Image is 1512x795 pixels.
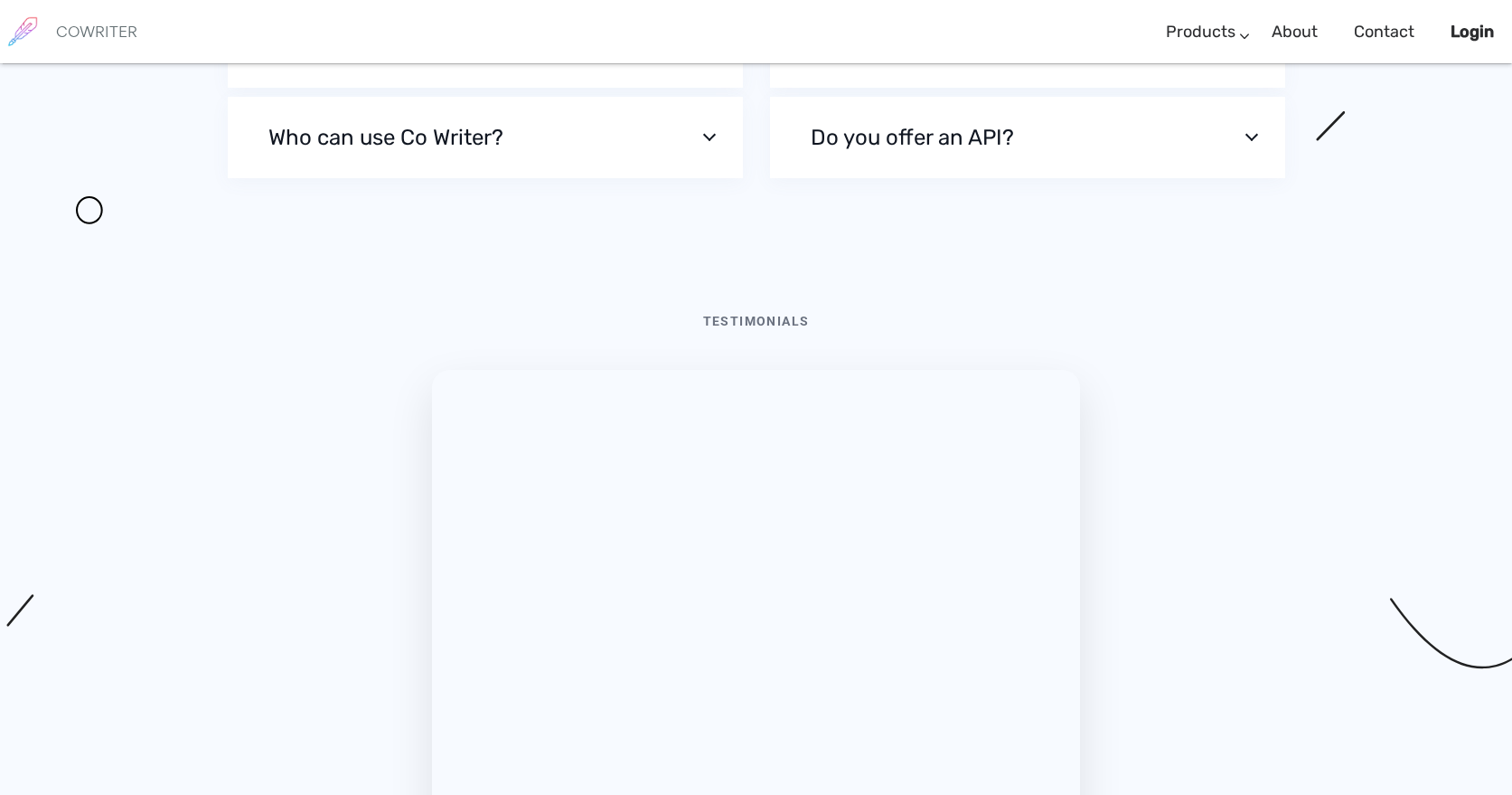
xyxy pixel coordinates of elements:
[1390,594,1512,669] img: shape
[1316,106,1346,147] img: shape
[468,314,1044,343] h6: Testimonials
[56,24,137,40] h6: COWRITER
[1166,5,1235,59] a: Products
[76,196,103,224] img: shape
[1451,5,1494,59] a: Login
[770,97,1285,178] button: Do you offer an API?
[1354,5,1414,59] a: Contact
[1451,22,1494,42] b: Login
[1272,5,1318,59] a: About
[228,97,743,178] button: Who can use Co Writer?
